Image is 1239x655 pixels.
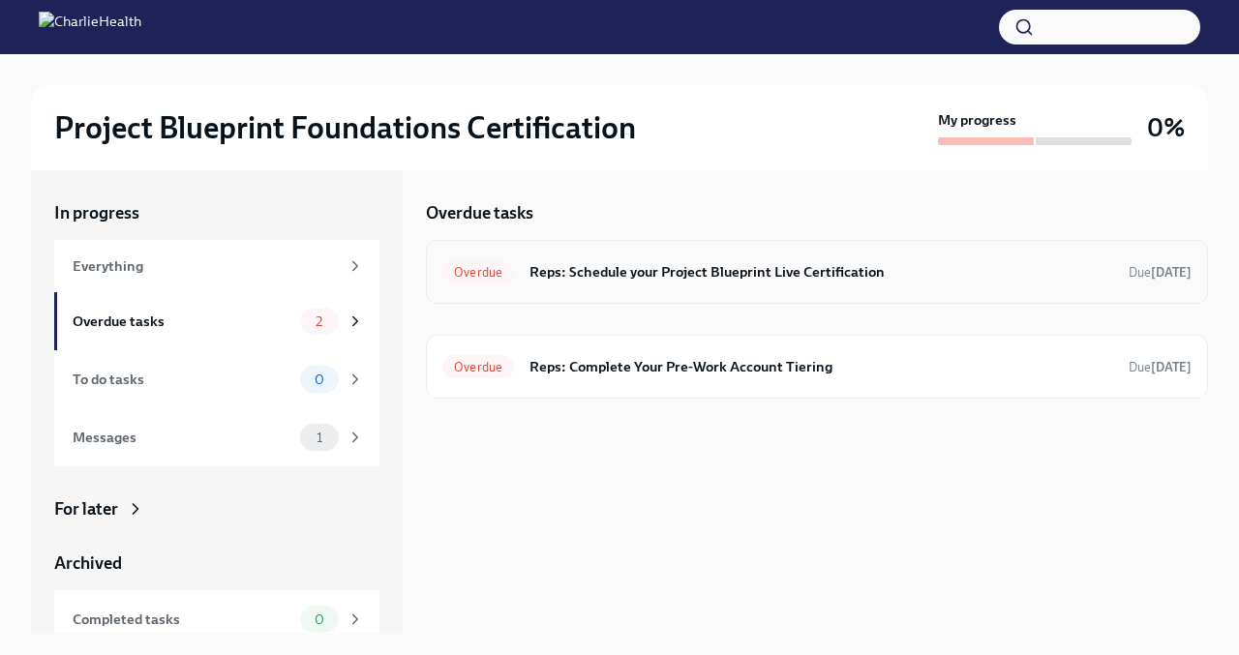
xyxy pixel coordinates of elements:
span: Due [1129,360,1192,374]
a: Archived [54,551,379,575]
span: September 3rd, 2025 12:00 [1129,263,1192,282]
a: Overdue tasks2 [54,292,379,350]
span: Overdue [442,265,514,280]
a: Completed tasks0 [54,590,379,648]
span: 0 [303,372,336,387]
a: OverdueReps: Schedule your Project Blueprint Live CertificationDue[DATE] [442,256,1192,287]
h6: Reps: Complete Your Pre-Work Account Tiering [529,356,1113,377]
div: For later [54,497,118,521]
h6: Reps: Schedule your Project Blueprint Live Certification [529,261,1113,283]
span: Overdue [442,360,514,374]
strong: My progress [938,110,1016,130]
span: September 8th, 2025 12:00 [1129,358,1192,376]
span: 1 [305,431,334,445]
a: For later [54,497,379,521]
div: Messages [73,427,292,448]
h5: Overdue tasks [426,201,533,224]
h3: 0% [1147,110,1185,145]
strong: [DATE] [1151,360,1192,374]
div: To do tasks [73,369,292,390]
span: 2 [304,314,334,329]
a: OverdueReps: Complete Your Pre-Work Account TieringDue[DATE] [442,351,1192,382]
a: To do tasks0 [54,350,379,408]
h2: Project Blueprint Foundations Certification [54,108,636,147]
span: 0 [303,612,336,627]
span: Due [1129,265,1192,280]
div: Everything [73,255,339,277]
a: In progress [54,201,379,224]
div: Overdue tasks [73,311,292,332]
div: Completed tasks [73,609,292,630]
img: CharlieHealth [39,12,141,43]
strong: [DATE] [1151,265,1192,280]
a: Messages1 [54,408,379,466]
a: Everything [54,240,379,292]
